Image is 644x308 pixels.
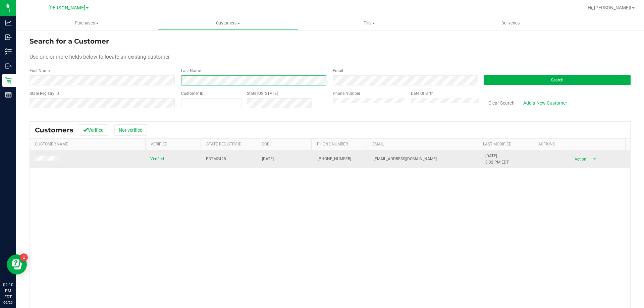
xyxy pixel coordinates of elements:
[5,77,12,84] inline-svg: Retail
[247,90,278,97] label: State [US_STATE]
[5,19,12,26] inline-svg: Analytics
[551,78,563,82] span: Search
[440,16,581,30] a: Deliveries
[30,37,109,45] span: Search for a Customer
[590,155,599,164] span: select
[30,90,59,97] label: State Registry ID
[485,153,509,166] span: [DATE] 8:32 PM EDT
[569,155,590,164] span: Action
[151,142,167,146] a: Verified
[206,142,241,146] a: State Registry Id
[206,156,226,162] span: P3TM2428
[3,300,13,305] p: 09/20
[79,124,108,136] button: Verified
[299,20,439,26] span: Tills
[5,34,12,41] inline-svg: Inbound
[35,126,73,134] span: Customers
[484,97,519,109] button: Clear Search
[150,156,164,162] span: Verified
[492,20,529,26] span: Deliveries
[35,142,68,146] a: Customer Name
[483,142,512,146] a: Last Modified
[262,156,274,162] span: [DATE]
[333,68,343,74] label: Email
[158,20,298,26] span: Customers
[299,16,440,30] a: Tills
[318,156,351,162] span: [PHONE_NUMBER]
[3,282,13,300] p: 02:10 PM EDT
[114,124,147,136] button: Not verified
[484,75,631,85] button: Search
[538,142,623,146] div: Actions
[5,91,12,98] inline-svg: Reports
[588,5,631,10] span: Hi, [PERSON_NAME]!
[333,90,360,97] label: Phone Number
[374,156,437,162] span: [EMAIL_ADDRESS][DOMAIN_NAME]
[30,54,171,60] span: Use one or more fields below to locate an existing customer.
[5,48,12,55] inline-svg: Inventory
[262,142,269,146] a: DOB
[181,68,201,74] label: Last Name
[16,16,157,30] a: Purchases
[519,97,572,109] a: Add a New Customer
[411,90,434,97] label: Date Of Birth
[7,254,27,274] iframe: Resource center
[20,253,28,261] iframe: Resource center unread badge
[48,5,85,11] span: [PERSON_NAME]
[372,142,384,146] a: Email
[181,90,204,97] label: Customer ID
[16,20,157,26] span: Purchases
[30,68,50,74] label: First Name
[157,16,299,30] a: Customers
[317,142,348,146] a: Phone Number
[5,63,12,69] inline-svg: Outbound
